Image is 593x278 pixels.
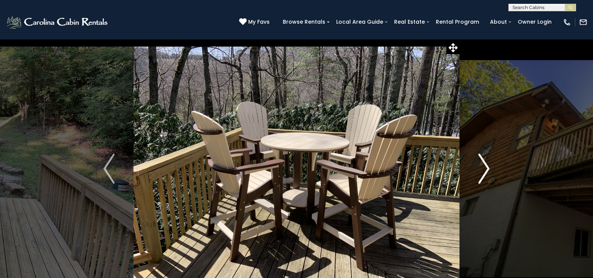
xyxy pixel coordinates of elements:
a: Local Area Guide [332,16,387,28]
img: arrow [478,154,490,184]
a: Owner Login [514,16,555,28]
img: mail-regular-white.png [579,18,587,26]
img: phone-regular-white.png [563,18,571,26]
a: Browse Rentals [279,16,329,28]
img: White-1-2.png [6,15,110,30]
a: Rental Program [432,16,483,28]
img: arrow [103,154,115,184]
a: My Favs [239,18,271,26]
span: My Favs [248,18,270,26]
a: Real Estate [390,16,429,28]
a: About [486,16,511,28]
